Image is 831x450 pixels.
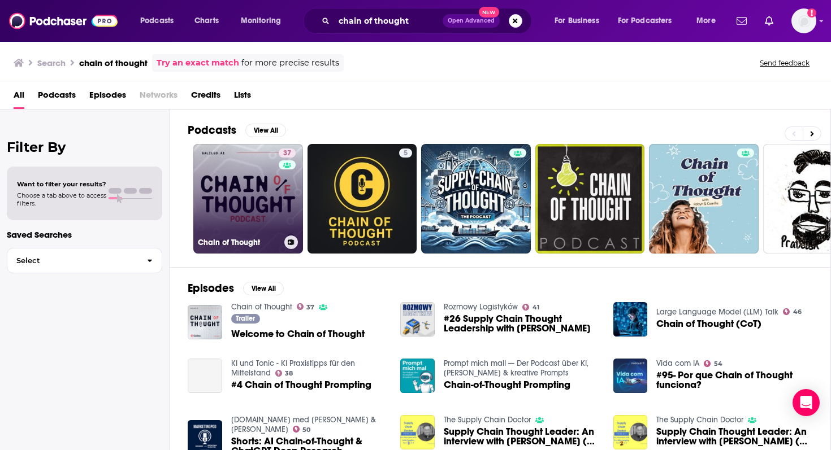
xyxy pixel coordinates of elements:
button: View All [245,124,286,137]
img: Welcome to Chain of Thought [188,305,222,339]
span: Logged in as biancagorospe [791,8,816,33]
a: 37Chain of Thought [193,144,303,254]
span: 41 [533,305,539,310]
span: Supply Chain Thought Leader: An interview with [PERSON_NAME] (1 of 4) [444,427,600,446]
a: Large Language Model (LLM) Talk [656,307,778,317]
button: open menu [611,12,689,30]
a: 37 [297,303,315,310]
a: Show notifications dropdown [760,11,778,30]
svg: Add a profile image [807,8,816,18]
a: 38 [275,370,293,377]
a: Lists [234,86,251,109]
img: #95- Por que Chain of Thought funciona? [613,359,648,393]
img: Chain-of-Thought Prompting [400,359,435,393]
input: Search podcasts, credits, & more... [334,12,443,30]
a: Supply Chain Thought Leader: An interview with John Langley, Jr. (1 of 4) [444,427,600,446]
span: #26 Supply Chain Thought Leadership with [PERSON_NAME] [444,314,600,333]
img: Chain of Thought (CoT) [613,302,648,337]
h2: Podcasts [188,123,236,137]
span: Charts [194,13,219,29]
a: 46 [783,308,802,315]
span: For Podcasters [618,13,672,29]
button: View All [243,282,284,295]
button: Send feedback [756,58,813,68]
span: Podcasts [140,13,174,29]
img: Supply Chain Thought Leader: An interview with John Langley, Jr. (2 of 4) [613,415,648,449]
span: 37 [306,305,314,310]
a: KI und Tonic - KI Praxistipps für den Mittelstand [231,359,355,378]
a: Rozmowy Logistyków [444,302,518,312]
button: open menu [689,12,730,30]
a: Try an exact match [157,56,239,69]
span: Monitoring [241,13,281,29]
span: Networks [140,86,178,109]
button: open menu [233,12,296,30]
span: 50 [302,427,310,432]
span: Choose a tab above to access filters. [17,191,106,207]
h2: Episodes [188,281,234,295]
a: Show notifications dropdown [732,11,751,30]
h2: Filter By [7,139,162,155]
a: Episodes [89,86,126,109]
span: Credits [191,86,220,109]
span: 37 [283,148,291,159]
a: Chain of Thought (CoT) [656,319,761,329]
a: 41 [522,304,539,311]
span: Trailer [236,315,255,322]
button: open menu [132,12,188,30]
p: Saved Searches [7,229,162,240]
button: open menu [547,12,613,30]
a: The Supply Chain Doctor [656,415,743,425]
a: #95- Por que Chain of Thought funciona? [656,370,812,390]
span: Supply Chain Thought Leader: An interview with [PERSON_NAME] (2 of 4) [656,427,812,446]
a: Podcasts [38,86,76,109]
a: Vida com IA [656,359,699,368]
h3: Search [37,58,66,68]
a: Chain of Thought [231,302,292,312]
span: 38 [285,371,293,376]
button: Open AdvancedNew [443,14,500,28]
a: 50 [293,426,311,432]
span: 46 [793,309,802,314]
span: 5 [404,148,408,159]
img: #26 Supply Chain Thought Leadership with Jim Tompkins [400,302,435,337]
img: Supply Chain Thought Leader: An interview with John Langley, Jr. (1 of 4) [400,415,435,449]
a: PodcastsView All [188,123,286,137]
span: New [479,7,499,18]
span: 54 [714,361,722,366]
h3: Chain of Thought [198,238,280,247]
button: Show profile menu [791,8,816,33]
a: The Supply Chain Doctor [444,415,531,425]
a: 5 [399,148,412,158]
span: Select [7,257,138,264]
a: 37 [279,148,296,158]
span: More [696,13,716,29]
a: 54 [704,360,722,367]
h3: chain of thought [79,58,148,68]
img: Podchaser - Follow, Share and Rate Podcasts [9,10,118,32]
span: Open Advanced [448,18,495,24]
a: All [14,86,24,109]
img: User Profile [791,8,816,33]
div: Open Intercom Messenger [793,389,820,416]
a: Charts [187,12,226,30]
a: Chain-of-Thought Prompting [444,380,570,390]
a: #4 Chain of Thought Prompting [188,359,222,393]
button: Select [7,248,162,273]
span: #4 Chain of Thought Prompting [231,380,371,390]
a: Welcome to Chain of Thought [231,329,365,339]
